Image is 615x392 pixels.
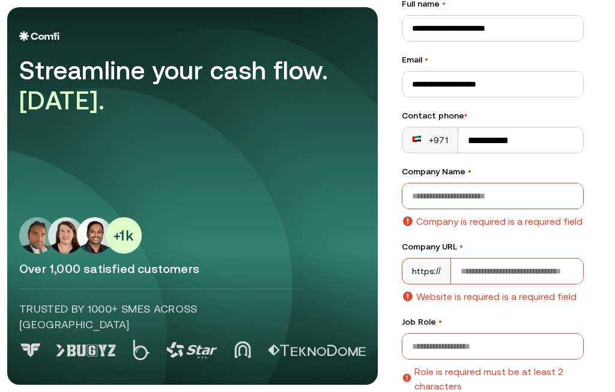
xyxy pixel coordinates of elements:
span: • [464,111,467,120]
img: Logo 1 [56,345,116,357]
img: Logo 5 [268,345,366,357]
img: Logo 4 [234,341,251,358]
img: Logo 2 [133,340,150,360]
label: Job Role [402,316,584,328]
span: • [468,167,471,176]
span: [DATE]. [19,86,105,115]
span: • [425,55,428,64]
div: https:// [402,259,451,284]
p: Over 1,000 satisfied customers [19,261,366,277]
div: Streamline your cash flow. [19,55,356,116]
img: Logo 3 [166,342,217,358]
span: • [459,242,463,251]
div: Contact phone [402,109,584,122]
label: Company URL [402,240,584,253]
label: Email [402,54,584,66]
img: Logo 0 [19,343,42,357]
p: Trusted by 1000+ SMEs across [GEOGRAPHIC_DATA] [19,301,303,332]
div: +971 [412,134,448,146]
img: Logo [19,31,59,41]
span: • [438,317,442,326]
label: Company Name [402,165,584,178]
p: Company is required is a required field [416,214,583,228]
p: Website is required is a required field [416,289,577,304]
